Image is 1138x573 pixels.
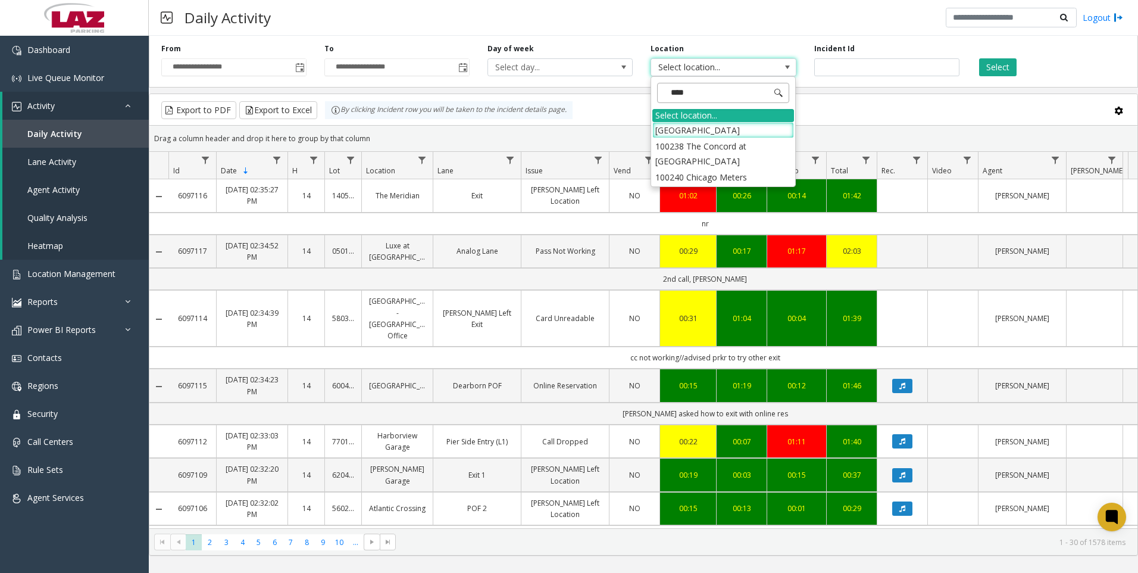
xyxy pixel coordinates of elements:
a: 00:03 [724,469,759,481]
a: [PERSON_NAME] Left Location [529,497,602,520]
img: 'icon' [12,410,21,419]
span: Heatmap [27,240,63,251]
a: Total Filter Menu [858,152,874,168]
span: Page 8 [299,534,315,550]
a: Wrapup Filter Menu [808,152,824,168]
span: Call Centers [27,436,73,447]
img: 'icon' [12,494,21,503]
a: Heatmap [2,232,149,260]
span: Page 2 [202,534,218,550]
img: 'icon' [12,270,21,279]
a: Parker Filter Menu [1104,152,1120,168]
a: 600405 [332,380,354,391]
a: 01:40 [834,436,870,447]
div: 01:42 [834,190,870,201]
a: 01:02 [667,190,709,201]
button: Export to Excel [239,101,317,119]
span: Security [27,408,58,419]
a: Location Filter Menu [414,152,430,168]
span: Page 3 [218,534,235,550]
li: 100238 The Concord at [GEOGRAPHIC_DATA] [652,138,794,169]
span: Sortable [241,166,251,176]
a: Agent Activity [2,176,149,204]
span: Toggle popup [456,59,469,76]
span: NO [629,191,640,201]
a: NO [617,503,652,514]
a: 00:15 [667,503,709,514]
a: Issue Filter Menu [590,152,606,168]
img: 'icon' [12,382,21,391]
a: Luxe at [GEOGRAPHIC_DATA] [369,240,426,263]
a: 580368 [332,313,354,324]
a: [PERSON_NAME] Left Location [529,463,602,486]
span: Issue [526,166,543,176]
a: Rec. Filter Menu [909,152,925,168]
a: Collapse Details [149,314,168,324]
a: Online Reservation [529,380,602,391]
img: 'icon' [12,326,21,335]
span: Go to the next page [364,534,380,550]
a: NO [617,469,652,481]
a: Video Filter Menu [959,152,976,168]
div: 00:07 [724,436,759,447]
li: [GEOGRAPHIC_DATA] [652,122,794,138]
a: Collapse Details [149,505,168,514]
a: Collapse Details [149,247,168,257]
label: To [324,43,334,54]
a: 6097114 [176,313,209,324]
a: [PERSON_NAME] [986,313,1059,324]
span: NO [629,246,640,256]
a: NO [617,380,652,391]
a: Exit 1 [440,469,514,481]
span: NO [629,503,640,513]
a: [DATE] 02:34:52 PM [224,240,280,263]
span: Vend [614,166,631,176]
li: 100240 Chicago Meters [652,169,794,185]
a: [PERSON_NAME] [986,503,1059,514]
img: 'icon' [12,74,21,83]
img: 'icon' [12,466,21,475]
a: 14 [295,190,317,201]
span: Lane Activity [27,156,76,167]
span: Lot [329,166,340,176]
a: 14 [295,503,317,514]
span: Total [831,166,848,176]
a: [GEOGRAPHIC_DATA] [369,380,426,391]
a: Analog Lane [440,245,514,257]
a: Collapse Details [149,382,168,391]
span: Go to the last page [380,534,396,550]
span: NO [629,313,640,323]
div: 00:29 [834,503,870,514]
a: [PERSON_NAME] [986,469,1059,481]
a: 14 [295,313,317,324]
div: 00:29 [667,245,709,257]
label: Incident Id [814,43,855,54]
a: 00:19 [667,469,709,481]
label: From [161,43,181,54]
a: Lane Activity [2,148,149,176]
span: Quality Analysis [27,212,87,223]
a: H Filter Menu [306,152,322,168]
span: Go to the last page [383,537,393,547]
a: POF 2 [440,503,514,514]
span: Location [366,166,395,176]
a: 560261 [332,503,354,514]
div: 00:26 [724,190,759,201]
button: Export to PDF [161,101,236,119]
span: Contacts [27,352,62,363]
span: NO [629,381,640,391]
span: Page 11 [348,534,364,550]
a: 01:17 [774,245,819,257]
a: Date Filter Menu [269,152,285,168]
a: 01:04 [724,313,759,324]
span: Reports [27,296,58,307]
div: 00:14 [774,190,819,201]
a: 01:19 [724,380,759,391]
label: Location [651,43,684,54]
span: Page 1 [186,534,202,550]
div: 01:39 [834,313,870,324]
